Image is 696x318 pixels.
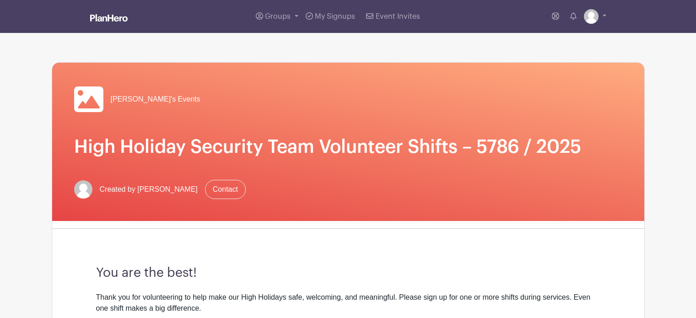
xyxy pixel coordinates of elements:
h1: High Holiday Security Team Volunteer Shifts – 5786 / 2025 [74,136,622,158]
img: logo_white-6c42ec7e38ccf1d336a20a19083b03d10ae64f83f12c07503d8b9e83406b4c7d.svg [90,14,128,22]
img: default-ce2991bfa6775e67f084385cd625a349d9dcbb7a52a09fb2fda1e96e2d18dcdb.png [584,9,599,24]
a: Contact [205,180,246,199]
span: Event Invites [376,13,420,20]
h3: You are the best! [96,265,600,281]
span: Groups [265,13,291,20]
img: default-ce2991bfa6775e67f084385cd625a349d9dcbb7a52a09fb2fda1e96e2d18dcdb.png [74,180,92,199]
div: Thank you for volunteering to help make our High Holidays safe, welcoming, and meaningful. Please... [96,292,600,314]
span: Created by [PERSON_NAME] [100,184,198,195]
span: My Signups [315,13,355,20]
span: [PERSON_NAME]'s Events [111,94,200,105]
